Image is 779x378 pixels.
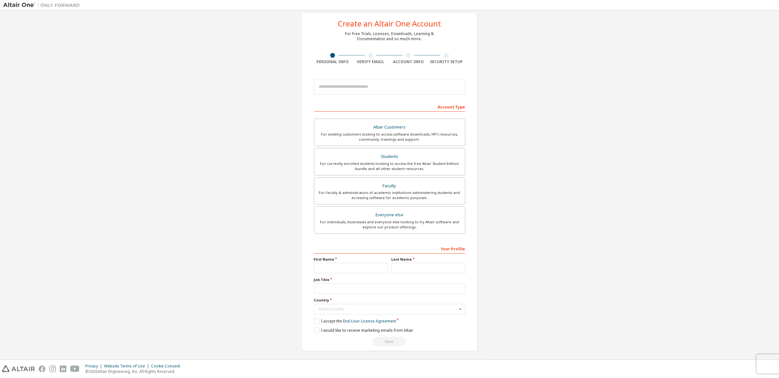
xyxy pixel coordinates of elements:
div: Account Type [314,101,465,112]
div: For faculty & administrators of academic institutions administering students and accessing softwa... [318,190,461,200]
a: End-User License Agreement [343,318,396,324]
div: Security Setup [427,59,465,64]
div: Verify Email [352,59,390,64]
img: Altair One [3,2,83,8]
div: Read and acccept EULA to continue [314,337,465,346]
img: altair_logo.svg [2,366,35,372]
div: Everyone else [318,211,461,219]
img: instagram.svg [49,366,56,372]
img: linkedin.svg [60,366,66,372]
div: Personal Info [314,59,352,64]
div: For currently enrolled students looking to access the free Altair Student Edition bundle and all ... [318,161,461,171]
label: First Name [314,257,388,262]
div: For Free Trials, Licenses, Downloads, Learning & Documentation and so much more. [345,31,434,41]
p: © 2025 Altair Engineering, Inc. All Rights Reserved. [85,369,184,374]
label: Last Name [392,257,465,262]
label: Job Title [314,277,465,282]
div: Altair Customers [318,123,461,132]
div: Faculty [318,182,461,190]
div: Website Terms of Use [104,364,151,369]
div: For individuals, businesses and everyone else looking to try Altair software and explore our prod... [318,219,461,230]
div: Cookie Consent [151,364,184,369]
img: facebook.svg [39,366,45,372]
label: I accept the [314,318,396,324]
div: Create an Altair One Account [338,20,441,27]
label: I would like to receive marketing emails from Altair [314,328,413,333]
div: Students [318,152,461,161]
div: Privacy [85,364,104,369]
div: Select Country [318,307,457,311]
div: Your Profile [314,243,465,254]
div: For existing customers looking to access software downloads, HPC resources, community, trainings ... [318,132,461,142]
div: Account Info [390,59,428,64]
img: youtube.svg [70,366,80,372]
label: Country [314,298,465,303]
